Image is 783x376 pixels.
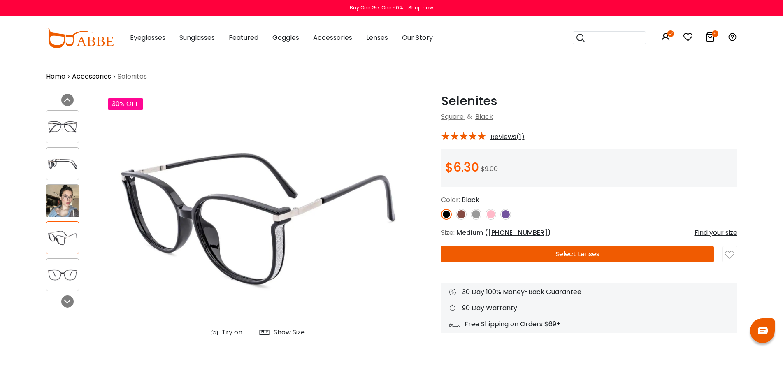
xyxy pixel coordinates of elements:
a: Home [46,72,65,81]
span: Size: [441,228,455,237]
span: & [465,112,474,121]
span: Selenites [118,72,147,81]
span: Sunglasses [179,33,215,42]
div: 30% OFF [108,98,143,110]
div: Try on [222,327,242,337]
span: Featured [229,33,258,42]
span: Goggles [272,33,299,42]
div: 90 Day Warranty [449,303,729,313]
div: Free Shipping on Orders $69+ [449,319,729,329]
a: Shop now [404,4,433,11]
span: Color: [441,195,460,204]
img: Selenites Black TR UniversalBridgeFit Frames from ABBE Glasses [108,94,408,344]
div: Find your size [695,228,737,238]
div: Buy One Get One 50% [350,4,403,12]
span: Accessories [313,33,352,42]
div: Show Size [274,327,305,337]
span: Medium ( ) [456,228,551,237]
span: $9.00 [481,164,498,174]
img: Selenites Black TR UniversalBridgeFit Frames from ABBE Glasses [46,230,79,246]
div: 30 Day 100% Money-Back Guarantee [449,287,729,297]
span: Our Story [402,33,433,42]
img: chat [758,327,768,334]
a: Black [475,112,493,121]
a: Accessories [72,72,111,81]
img: like [725,251,734,260]
i: 6 [712,30,718,37]
img: Selenites Black TR UniversalBridgeFit Frames from ABBE Glasses [46,267,79,283]
button: Select Lenses [441,246,714,262]
img: Selenites Black TR UniversalBridgeFit Frames from ABBE Glasses [46,156,79,172]
span: Lenses [366,33,388,42]
img: abbeglasses.com [46,28,114,48]
a: Square [441,112,464,121]
h1: Selenites [441,94,737,109]
span: Reviews(1) [490,133,525,141]
span: $6.30 [445,158,479,176]
span: [PHONE_NUMBER] [488,228,548,237]
a: 6 [705,34,715,43]
img: Selenites Black TR UniversalBridgeFit Frames from ABBE Glasses [46,119,79,135]
div: Shop now [408,4,433,12]
span: Black [462,195,479,204]
img: Selenites Black TR UniversalBridgeFit Frames from ABBE Glasses [46,185,79,217]
span: Eyeglasses [130,33,165,42]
